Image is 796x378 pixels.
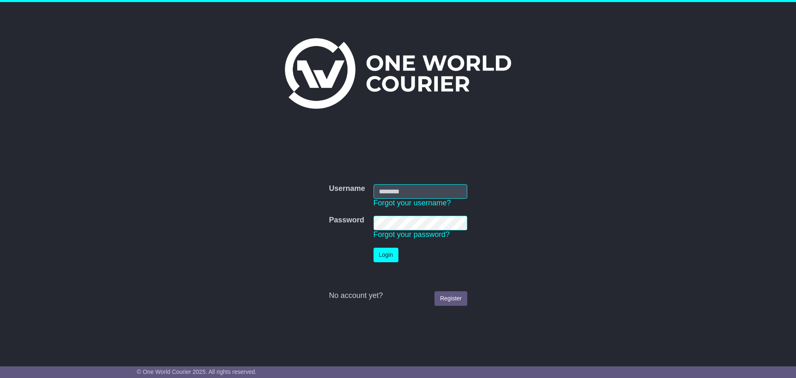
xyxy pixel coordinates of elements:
label: Password [329,216,364,225]
label: Username [329,184,365,193]
button: Login [374,248,398,262]
div: No account yet? [329,291,467,300]
a: Forgot your password? [374,230,450,239]
span: © One World Courier 2025. All rights reserved. [137,368,257,375]
img: One World [285,38,511,109]
a: Forgot your username? [374,199,451,207]
a: Register [434,291,467,306]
